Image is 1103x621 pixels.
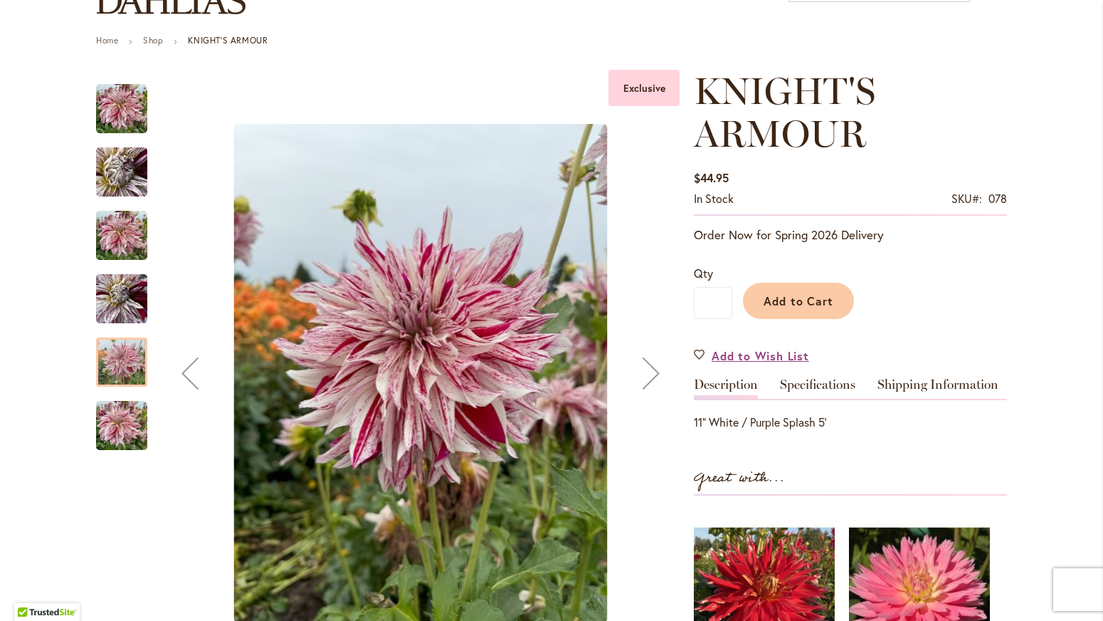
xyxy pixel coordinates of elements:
[96,35,118,46] a: Home
[96,133,162,197] div: KNIGHT'S ARMOUR
[764,293,834,308] span: Add to Cart
[694,378,1007,431] div: Detailed Product Info
[877,378,998,399] a: Shipping Information
[780,378,855,399] a: Specifications
[96,83,147,135] img: KNIGHTS ARMOUR
[712,348,809,364] span: Add to Wish List
[608,70,680,106] div: Exclusive
[143,35,163,46] a: Shop
[694,378,758,399] a: Description
[694,226,1007,244] p: Order Now for Spring 2026 Delivery
[694,466,785,490] strong: Great with...
[96,392,147,460] img: KNIGHT'S ARMOUR
[951,191,982,206] strong: SKU
[96,70,162,133] div: KNIGHTS ARMOUR
[11,570,51,610] iframe: Launch Accessibility Center
[188,35,268,46] strong: KNIGHT'S ARMOUR
[96,323,162,387] div: KNIGHT'S ARMOUR
[694,68,875,156] span: KNIGHT'S ARMOUR
[694,414,1007,431] p: 11" White / Purple Splash 5'
[743,283,854,319] button: Add to Cart
[96,265,147,333] img: KNIGHT'S ARMOUR
[694,170,729,185] span: $44.95
[694,266,713,281] span: Qty
[70,134,173,211] img: KNIGHT'S ARMOUR
[694,348,809,364] a: Add to Wish List
[96,260,162,323] div: KNIGHT'S ARMOUR
[988,191,1007,207] div: 078
[694,191,734,206] span: In stock
[96,202,147,270] img: KNIGHT'S ARMOUR
[96,197,162,260] div: KNIGHT'S ARMOUR
[96,387,147,450] div: KNIGHT'S ARMOUR
[694,191,734,207] div: Availability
